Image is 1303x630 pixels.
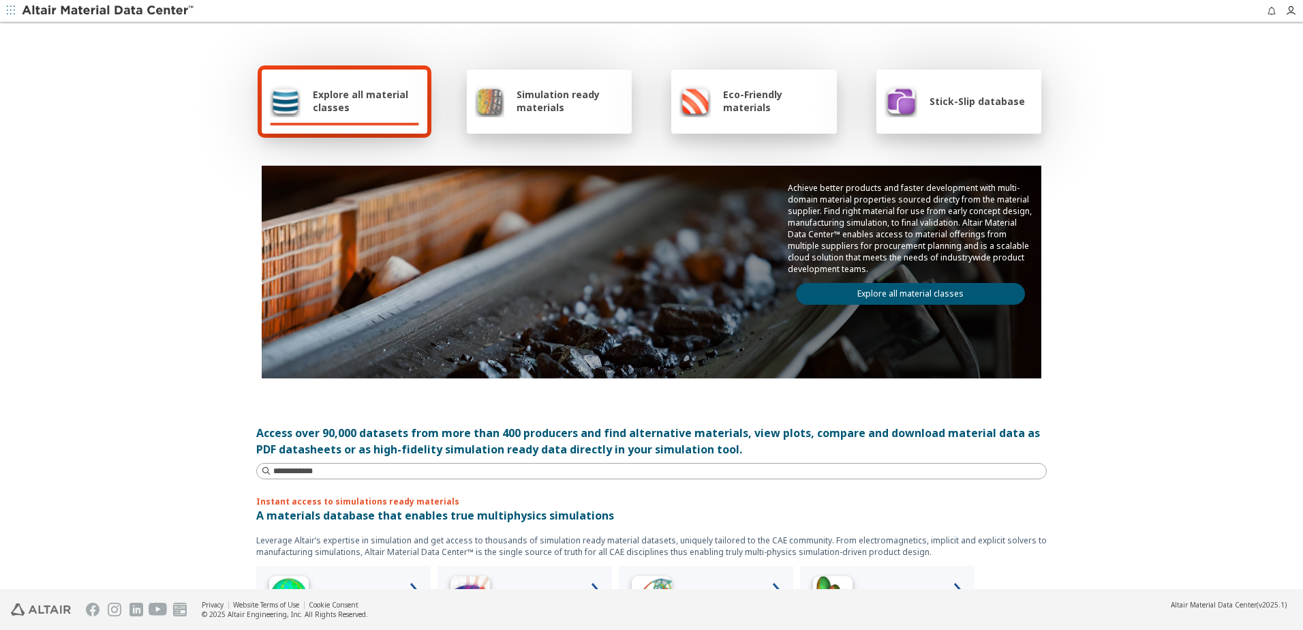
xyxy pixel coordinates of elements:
[202,600,224,610] a: Privacy
[1171,600,1257,610] span: Altair Material Data Center
[475,85,504,117] img: Simulation ready materials
[885,85,917,117] img: Stick-Slip database
[788,182,1033,275] p: Achieve better products and faster development with multi-domain material properties sourced dire...
[233,600,299,610] a: Website Terms of Use
[443,571,497,626] img: Low Frequency Icon
[11,603,71,616] img: Altair Engineering
[517,88,624,114] span: Simulation ready materials
[256,496,1047,507] p: Instant access to simulations ready materials
[256,535,1047,558] p: Leverage Altair’s expertise in simulation and get access to thousands of simulation ready materia...
[930,95,1025,108] span: Stick-Slip database
[806,571,860,626] img: Crash Analyses Icon
[202,610,368,619] div: © 2025 Altair Engineering, Inc. All Rights Reserved.
[256,425,1047,457] div: Access over 90,000 datasets from more than 400 producers and find alternative materials, view plo...
[256,507,1047,524] p: A materials database that enables true multiphysics simulations
[270,85,301,117] img: Explore all material classes
[723,88,828,114] span: Eco-Friendly materials
[679,85,711,117] img: Eco-Friendly materials
[624,571,679,626] img: Structural Analyses Icon
[262,571,316,626] img: High Frequency Icon
[22,4,196,18] img: Altair Material Data Center
[313,88,419,114] span: Explore all material classes
[309,600,358,610] a: Cookie Consent
[796,283,1025,305] a: Explore all material classes
[1171,600,1287,610] div: (v2025.1)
